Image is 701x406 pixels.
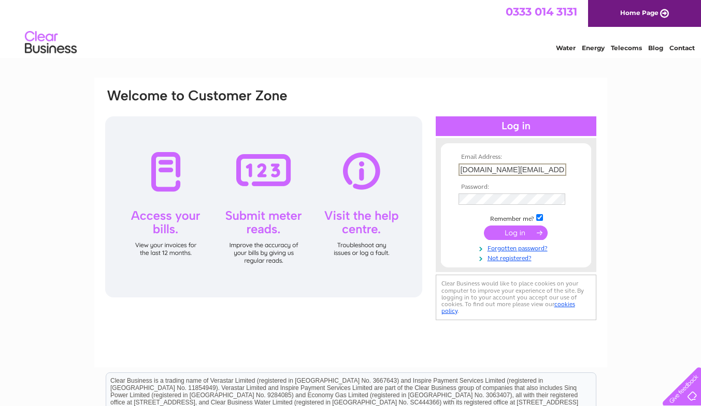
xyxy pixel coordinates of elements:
a: Contact [669,44,695,52]
a: Telecoms [611,44,642,52]
input: Submit [484,225,548,240]
a: Forgotten password? [459,243,576,252]
th: Password: [456,184,576,191]
a: 0333 014 3131 [506,5,577,18]
div: Clear Business is a trading name of Verastar Limited (registered in [GEOGRAPHIC_DATA] No. 3667643... [106,6,596,50]
a: cookies policy [441,300,575,314]
a: Blog [648,44,663,52]
a: Water [556,44,576,52]
a: Energy [582,44,605,52]
a: Not registered? [459,252,576,262]
div: Clear Business would like to place cookies on your computer to improve your experience of the sit... [436,275,596,320]
th: Email Address: [456,154,576,161]
img: logo.png [24,27,77,58]
td: Remember me? [456,213,576,223]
